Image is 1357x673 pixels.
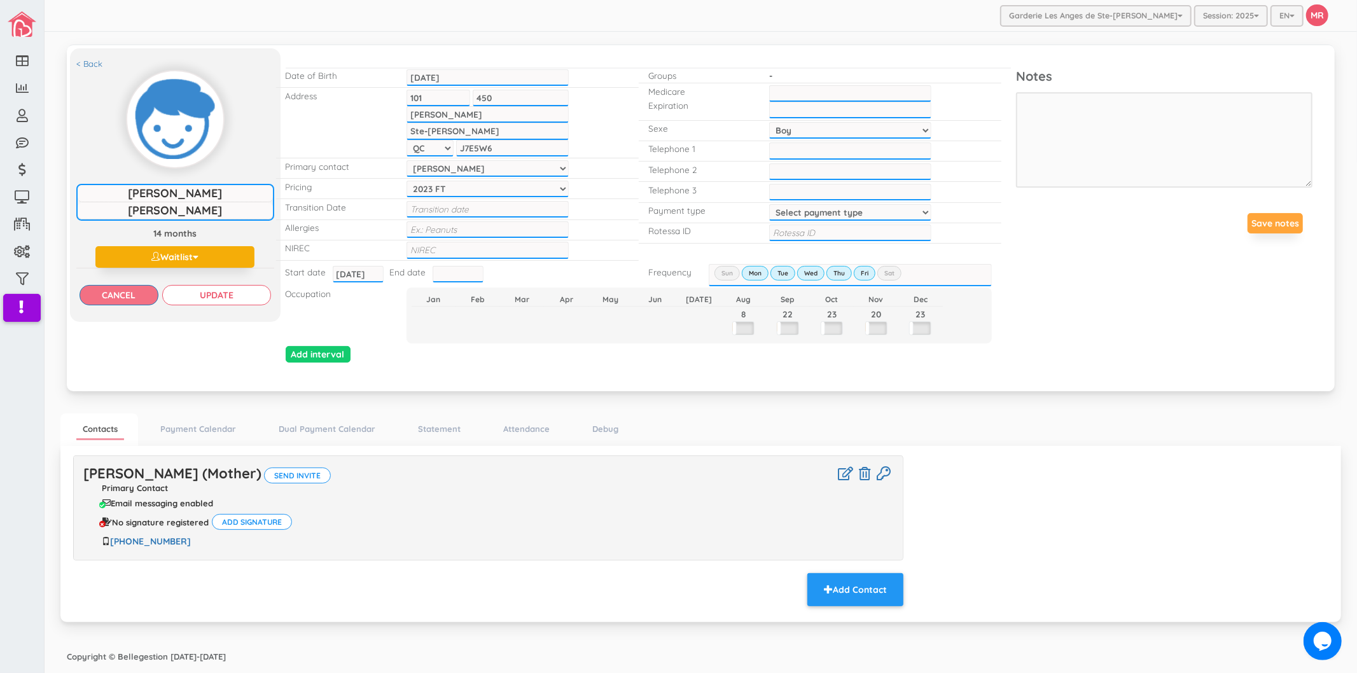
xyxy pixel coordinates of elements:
[407,221,569,238] input: Ex.: Peanuts
[1016,67,1312,86] p: Notes
[648,225,750,237] p: Rotessa ID
[112,518,209,527] span: No signature registered
[770,266,795,280] label: Tue
[286,69,387,81] p: Date of Birth
[826,266,852,280] label: Thu
[648,266,690,278] p: Frequency
[286,181,387,193] p: Pricing
[898,293,943,307] th: Dec
[810,293,854,307] th: Oct
[648,204,750,216] p: Payment type
[286,346,351,363] input: Add interval
[76,420,124,440] a: Contacts
[286,160,387,172] p: Primary contact
[286,266,326,278] p: Start date
[83,483,893,492] p: Primary Contact
[742,266,769,280] label: Mon
[1248,213,1303,233] button: Save notes
[456,293,500,307] th: Feb
[1304,622,1344,660] iframe: chat widget
[407,201,569,218] input: Transition date
[854,293,898,307] th: Nov
[677,293,721,307] th: [DATE]
[586,420,625,438] a: Debug
[78,202,273,219] input: Last name
[154,420,242,438] a: Payment Calendar
[721,293,766,307] th: Aug
[76,227,274,240] p: 14 months
[648,69,750,81] p: Groups
[648,122,750,134] p: Sexe
[797,266,825,280] label: Wed
[8,11,36,37] img: image
[286,288,387,300] p: Occupation
[407,242,569,258] input: NIREC
[714,266,740,280] label: Sun
[272,420,382,438] a: Dual Payment Calendar
[76,58,102,70] a: < Back
[78,185,273,202] input: First name
[769,225,931,241] input: Rotessa ID
[769,69,931,81] p: -
[633,293,678,307] th: Jun
[497,420,556,438] a: Attendance
[588,293,633,307] th: May
[80,285,158,305] input: Cancel
[110,536,191,547] a: [PHONE_NUMBER]
[264,468,331,483] button: Send invite
[102,499,213,508] div: Email messaging enabled
[407,90,470,106] input: Apt #
[95,246,254,268] button: Waitlist
[127,71,223,167] img: Click to change profile pic
[407,69,569,86] input: Date of birth
[286,242,387,254] p: NIREC
[390,266,426,278] p: End date
[544,293,588,307] th: Apr
[765,293,810,307] th: Sep
[212,514,292,530] button: Add signature
[877,266,901,280] label: Sat
[500,293,545,307] th: Mar
[456,140,569,156] input: Postal code
[83,464,261,482] a: [PERSON_NAME] (Mother)
[407,123,569,139] input: City
[407,106,569,123] input: Street
[648,163,750,176] p: Telephone 2
[807,573,903,606] button: Add Contact
[648,184,750,196] p: Telephone 3
[854,266,875,280] label: Fri
[286,221,387,233] p: Allergies
[286,90,387,102] p: Address
[648,142,750,155] p: Telephone 1
[648,99,750,111] p: Expiration
[412,293,456,307] th: Jan
[648,85,750,97] p: Medicare
[412,420,467,438] a: Statement
[67,651,226,662] strong: Copyright © Bellegestion [DATE]-[DATE]
[473,90,569,106] input: House
[162,285,271,305] input: Update
[286,201,387,213] p: Transition Date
